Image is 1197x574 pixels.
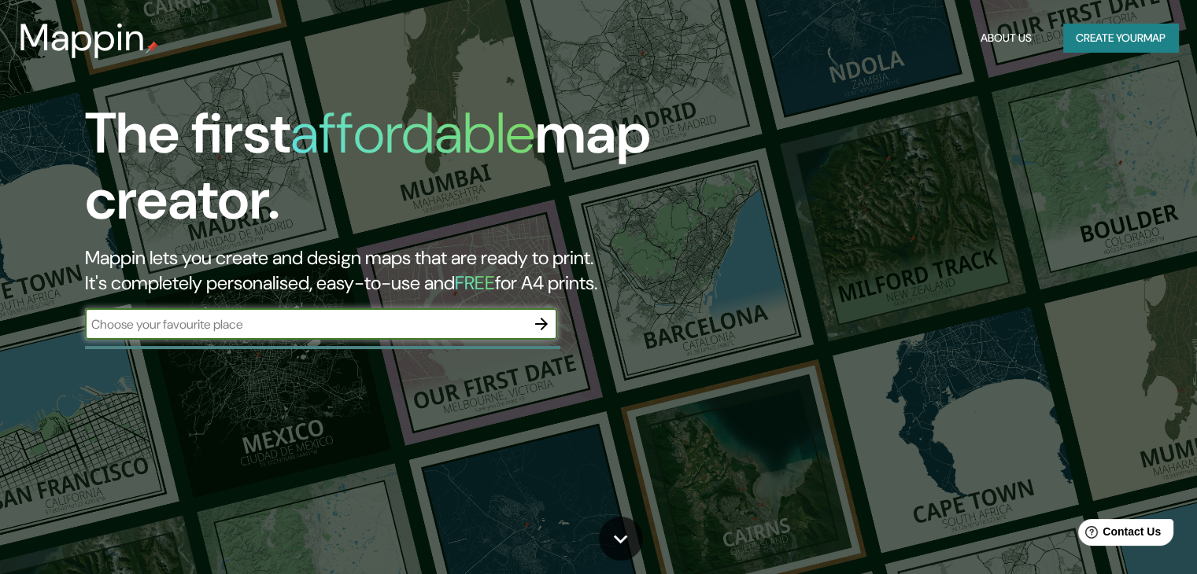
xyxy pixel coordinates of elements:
[85,315,526,333] input: Choose your favourite place
[19,16,146,60] h3: Mappin
[974,24,1038,53] button: About Us
[455,270,495,295] h5: FREE
[290,97,535,170] h1: affordable
[1063,24,1178,53] button: Create yourmap
[1057,513,1180,557] iframe: Help widget launcher
[85,101,684,245] h1: The first map creator.
[146,41,158,53] img: mappin-pin
[85,245,684,296] h2: Mappin lets you create and design maps that are ready to print. It's completely personalised, eas...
